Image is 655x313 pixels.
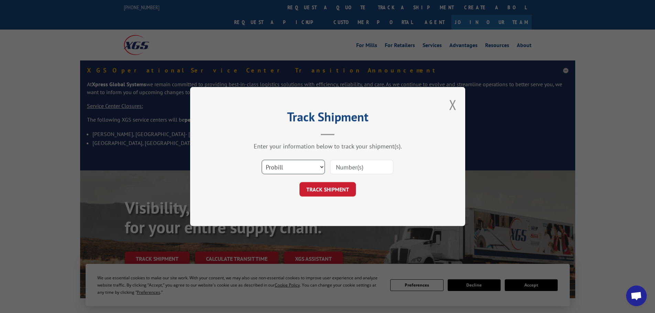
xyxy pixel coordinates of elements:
[225,112,431,125] h2: Track Shipment
[449,96,457,114] button: Close modal
[626,286,647,306] a: Open chat
[225,142,431,150] div: Enter your information below to track your shipment(s).
[330,160,393,174] input: Number(s)
[299,182,356,197] button: TRACK SHIPMENT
